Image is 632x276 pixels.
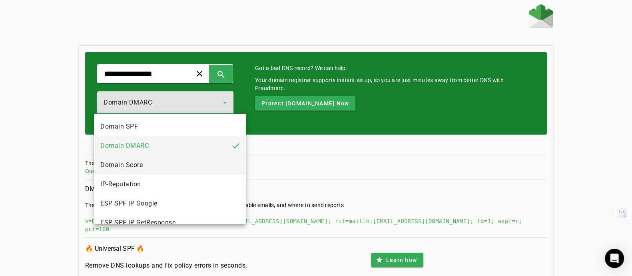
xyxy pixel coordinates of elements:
[100,160,143,170] span: Domain Score
[100,199,158,208] span: ESP SPF IP Google
[100,122,138,131] span: Domain SPF
[100,179,141,189] span: IP-Reputation
[605,249,624,268] div: Open Intercom Messenger
[100,141,149,151] span: Domain DMARC
[100,218,175,228] span: ESP SPF IP GetResponse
